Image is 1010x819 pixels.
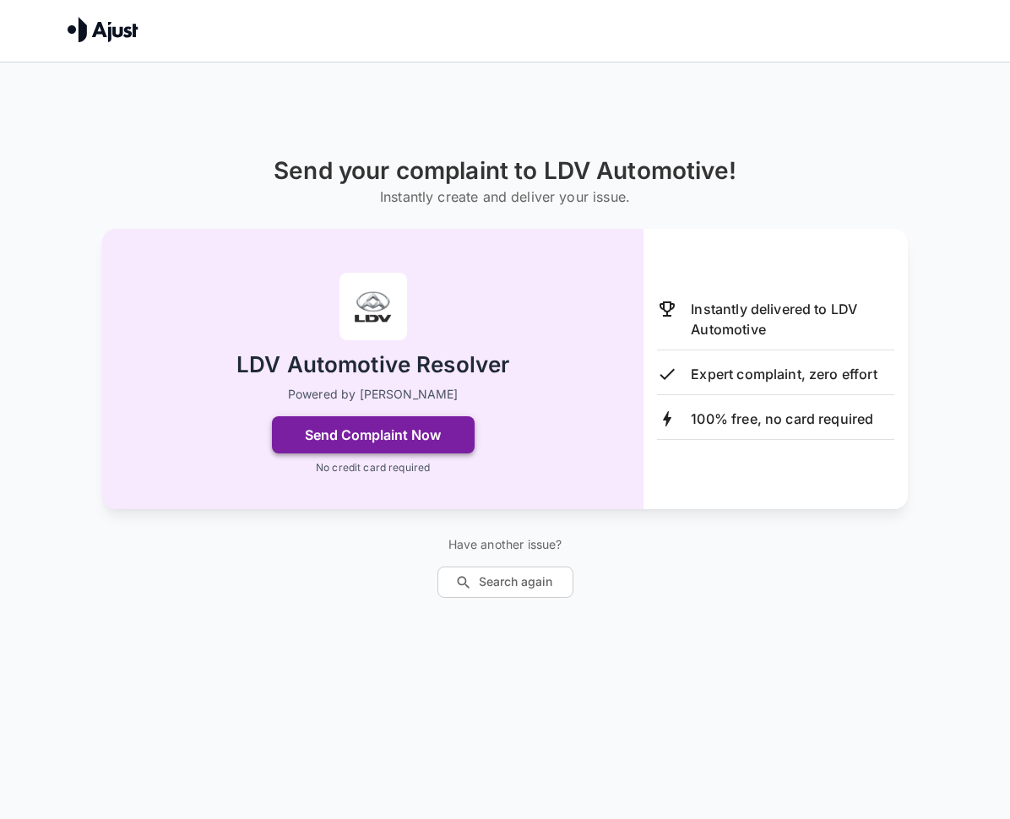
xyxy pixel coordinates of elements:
img: Ajust [68,17,138,42]
button: Search again [437,567,573,598]
p: Powered by [PERSON_NAME] [288,386,459,403]
p: Have another issue? [437,536,573,553]
p: No credit card required [316,460,430,475]
button: Send Complaint Now [272,416,475,453]
img: LDV Automotive [339,273,407,340]
h2: LDV Automotive Resolver [236,350,509,380]
p: 100% free, no card required [691,409,873,429]
p: Instantly delivered to LDV Automotive [691,299,894,339]
p: Expert complaint, zero effort [691,364,877,384]
h6: Instantly create and deliver your issue. [274,185,736,209]
h1: Send your complaint to LDV Automotive! [274,157,736,185]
